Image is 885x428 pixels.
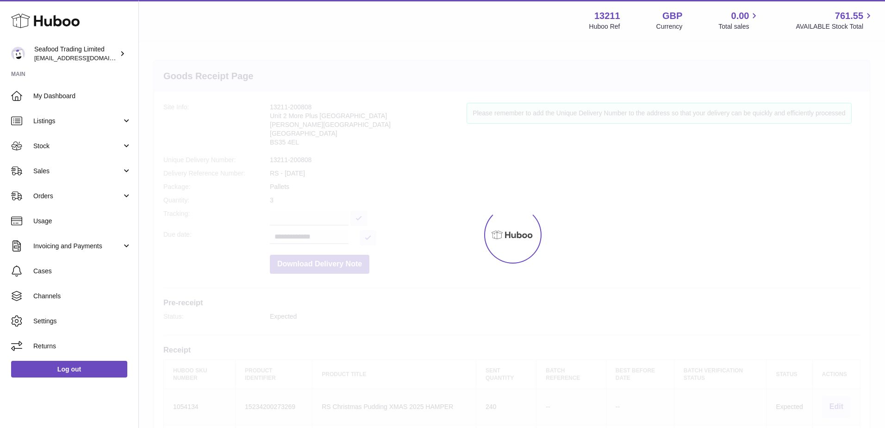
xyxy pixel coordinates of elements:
span: Stock [33,142,122,151]
span: Listings [33,117,122,126]
strong: GBP [662,10,682,22]
span: 761.55 [835,10,863,22]
a: Log out [11,361,127,378]
span: Settings [33,317,131,326]
div: Huboo Ref [589,22,620,31]
img: online@rickstein.com [11,47,25,61]
span: 0.00 [731,10,749,22]
span: [EMAIL_ADDRESS][DOMAIN_NAME] [34,54,136,62]
strong: 13211 [594,10,620,22]
span: Orders [33,192,122,201]
span: Channels [33,292,131,301]
span: Total sales [718,22,760,31]
div: Currency [656,22,683,31]
span: AVAILABLE Stock Total [796,22,874,31]
span: Invoicing and Payments [33,242,122,251]
span: Usage [33,217,131,226]
a: 0.00 Total sales [718,10,760,31]
span: Returns [33,342,131,351]
div: Seafood Trading Limited [34,45,118,63]
span: Sales [33,167,122,176]
a: 761.55 AVAILABLE Stock Total [796,10,874,31]
span: My Dashboard [33,92,131,101]
span: Cases [33,267,131,276]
